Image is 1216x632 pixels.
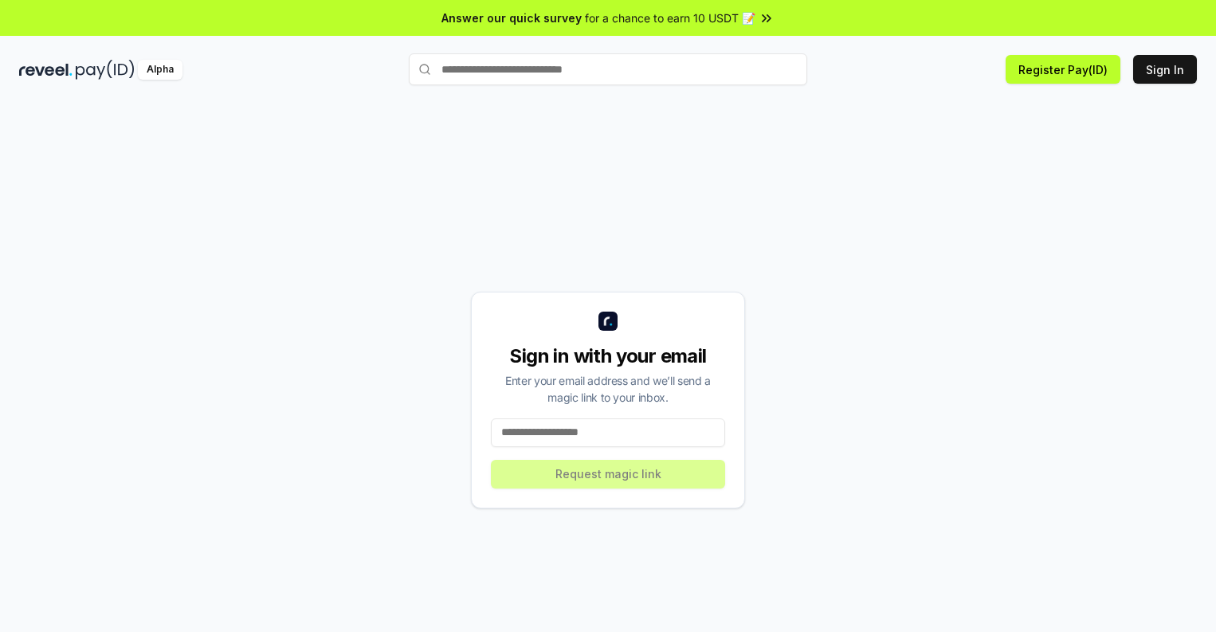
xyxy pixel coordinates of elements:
img: reveel_dark [19,60,73,80]
img: logo_small [598,312,618,331]
button: Register Pay(ID) [1006,55,1120,84]
span: Answer our quick survey [441,10,582,26]
div: Enter your email address and we’ll send a magic link to your inbox. [491,372,725,406]
button: Sign In [1133,55,1197,84]
div: Sign in with your email [491,343,725,369]
span: for a chance to earn 10 USDT 📝 [585,10,755,26]
img: pay_id [76,60,135,80]
div: Alpha [138,60,182,80]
